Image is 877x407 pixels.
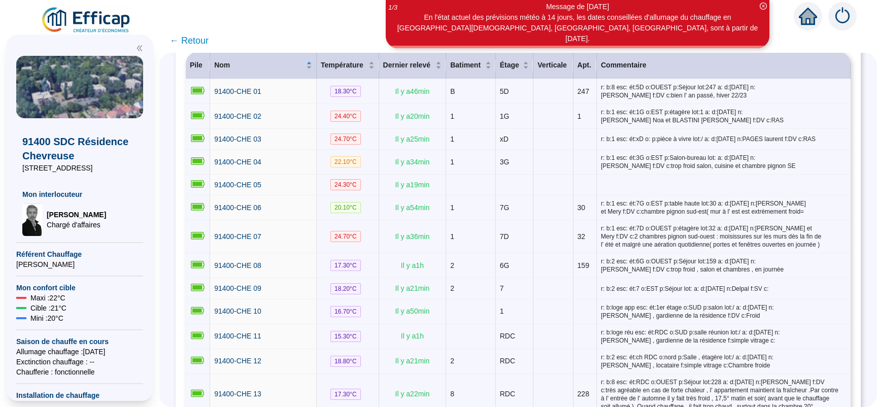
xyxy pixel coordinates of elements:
[578,261,589,269] span: 159
[214,180,261,190] a: 91400-CHE 05
[330,111,361,122] span: 24.40 °C
[500,261,510,269] span: 6G
[22,134,137,163] span: 91400 SDC Résidence Chevreuse
[214,261,261,269] span: 91400-CHE 08
[450,261,454,269] span: 2
[401,332,424,340] span: Il y a 1 h
[214,135,261,143] span: 91400-CHE 03
[395,284,430,292] span: Il y a 21 min
[170,33,209,48] span: ← Retour
[601,257,847,274] span: r: b:2 esc: ét:6G o:OUEST p:Séjour lot:159 a: d:[DATE] n:[PERSON_NAME] f:DV c:trop froid , salon ...
[330,331,361,342] span: 15.30 °C
[214,332,261,340] span: 91400-CHE 11
[395,87,430,95] span: Il y a 46 min
[330,86,361,97] span: 18.30 °C
[47,220,106,230] span: Chargé d'affaires
[500,284,504,292] span: 7
[214,86,261,97] a: 91400-CHE 01
[210,52,317,79] th: Nom
[214,390,261,398] span: 91400-CHE 13
[395,307,430,315] span: Il y a 50 min
[500,158,510,166] span: 3G
[214,111,261,122] a: 91400-CHE 02
[500,390,515,398] span: RDC
[450,135,454,143] span: 1
[214,306,261,317] a: 91400-CHE 10
[500,135,509,143] span: xD
[578,203,586,212] span: 30
[330,156,361,167] span: 22.10 °C
[574,52,597,79] th: Apt.
[30,313,63,323] span: Mini : 20 °C
[601,224,847,249] span: r: b:1 esc: ét:7D o:OUEST p:étagère lot:32 a: d:[DATE] n:[PERSON_NAME] et Mery f:DV c:2 chambres ...
[601,154,847,170] span: r: b:1 esc: ét:3G o:EST p:Salon-bureau lot: a: d:[DATE] n:[PERSON_NAME] f:DV c:trop froid salon, ...
[601,328,847,345] span: r: b:loge réu esc: ét:RDC o:SUD p:salle réunion lot:/ a: d:[DATE] n:[PERSON_NAME] , gardienne de ...
[16,357,143,367] span: Exctinction chauffage : --
[387,12,768,44] div: En l'état actuel des prévisions météo à 14 jours, les dates conseillées d'allumage du chauffage e...
[500,60,521,71] span: Étage
[214,202,261,213] a: 91400-CHE 06
[41,6,132,35] img: efficap energie logo
[214,307,261,315] span: 91400-CHE 10
[214,231,261,242] a: 91400-CHE 07
[22,189,137,199] span: Mon interlocuteur
[500,87,509,95] span: 5D
[214,357,261,365] span: 91400-CHE 12
[214,112,261,120] span: 91400-CHE 02
[16,390,143,400] span: Installation de chauffage
[214,134,261,145] a: 91400-CHE 03
[450,390,454,398] span: 8
[401,261,424,269] span: Il y a 1 h
[395,158,430,166] span: Il y a 34 min
[22,203,43,236] img: Chargé d'affaires
[214,232,261,241] span: 91400-CHE 07
[383,60,434,71] span: Dernier relevé
[500,232,509,241] span: 7D
[16,249,143,259] span: Référent Chauffage
[450,284,454,292] span: 2
[450,60,483,71] span: Batiment
[500,332,515,340] span: RDC
[16,336,143,347] span: Saison de chauffe en cours
[601,303,847,320] span: r: b:loge app esc: ét:1er étage o:SUD p:salon lot:/ a: d:[DATE] n:[PERSON_NAME] , gardienne de la...
[601,353,847,369] span: r: b:2 esc: ét:ch RDC o:nord p:Salle , étagère lot:/ a: d:[DATE] n:[PERSON_NAME] , locataire f:si...
[190,61,203,69] span: Pile
[500,357,515,365] span: RDC
[214,389,261,399] a: 91400-CHE 13
[214,87,261,95] span: 91400-CHE 01
[214,158,261,166] span: 91400-CHE 04
[214,203,261,212] span: 91400-CHE 06
[395,390,430,398] span: Il y a 22 min
[601,135,847,143] span: r: b:1 esc: ét:xD o: p:pièce à vivre lot:/ a: d:[DATE] n:PAGES laurent f:DV c:RAS
[395,181,430,189] span: Il y a 19 min
[47,210,106,220] span: [PERSON_NAME]
[578,112,582,120] span: 1
[16,347,143,357] span: Allumage chauffage : [DATE]
[601,108,847,124] span: r: b:1 esc: ét:1G o:EST p:étagère lot:1 a: d:[DATE] n:[PERSON_NAME] Noa et BLASTINI [PERSON_NAME]...
[136,45,143,52] span: double-left
[330,179,361,190] span: 24.30 °C
[760,3,767,10] span: close-circle
[450,357,454,365] span: 2
[446,52,495,79] th: Batiment
[578,87,589,95] span: 247
[30,293,65,303] span: Maxi : 22 °C
[379,52,447,79] th: Dernier relevé
[395,135,430,143] span: Il y a 25 min
[330,231,361,242] span: 24.70 °C
[214,331,261,342] a: 91400-CHE 11
[828,2,857,30] img: alerts
[597,52,851,79] th: Commentaire
[214,157,261,167] a: 91400-CHE 04
[30,303,66,313] span: Cible : 21 °C
[601,285,847,293] span: r: b:2 esc: ét:7 o:EST p:Séjour lot: a: d:[DATE] n:Delpal f:SV c:
[500,307,504,315] span: 1
[16,367,143,377] span: Chaufferie : fonctionnelle
[16,259,143,269] span: [PERSON_NAME]
[450,158,454,166] span: 1
[395,357,430,365] span: Il y a 21 min
[330,260,361,271] span: 17.30 °C
[395,203,430,212] span: Il y a 54 min
[601,199,847,216] span: r: b:1 esc: ét:7G o:EST p:table haute lot:30 a: d:[DATE] n:[PERSON_NAME] et Mery f:DV c:chambre p...
[16,283,143,293] span: Mon confort cible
